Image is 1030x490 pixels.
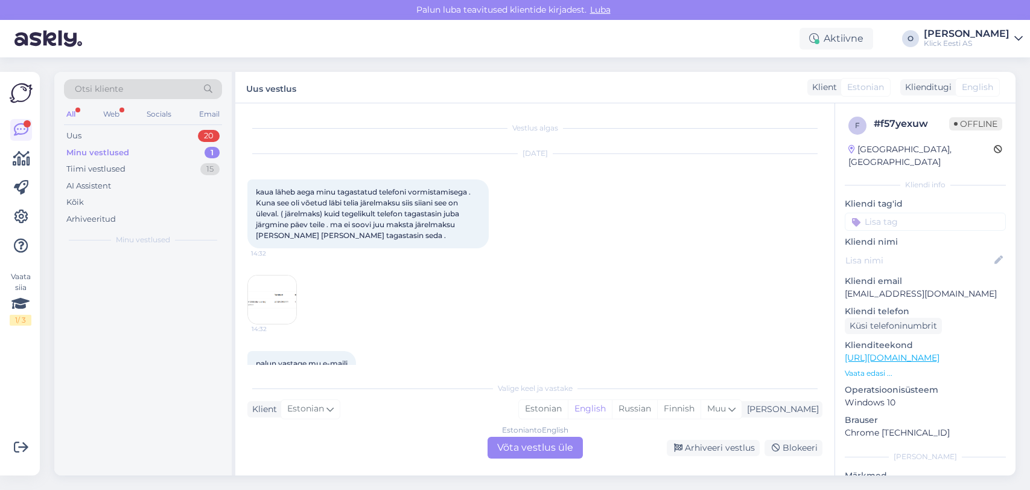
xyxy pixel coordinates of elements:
p: Kliendi nimi [845,236,1006,248]
div: [GEOGRAPHIC_DATA], [GEOGRAPHIC_DATA] [848,143,994,169]
div: Küsi telefoninumbrit [845,318,942,334]
p: Operatsioonisüsteem [845,384,1006,396]
div: Kliendi info [845,179,1006,190]
div: Estonian [519,400,568,418]
span: f [855,121,860,130]
div: [PERSON_NAME] [924,29,1009,39]
p: Klienditeekond [845,339,1006,352]
div: 15 [200,163,220,175]
span: Muu [707,403,726,414]
p: Vaata edasi ... [845,368,1006,379]
div: Vaata siia [10,271,31,326]
p: Kliendi email [845,275,1006,288]
div: 20 [198,130,220,142]
input: Lisa tag [845,213,1006,231]
p: [EMAIL_ADDRESS][DOMAIN_NAME] [845,288,1006,300]
div: Estonian to English [502,425,568,436]
span: 14:32 [251,249,296,258]
a: [URL][DOMAIN_NAME] [845,352,939,363]
div: Uus [66,130,81,142]
div: Kõik [66,196,84,208]
div: Valige keel ja vastake [247,383,822,394]
div: Arhiveeri vestlus [667,440,760,456]
span: Otsi kliente [75,83,123,95]
p: Windows 10 [845,396,1006,409]
div: Blokeeri [765,440,822,456]
div: O [902,30,919,47]
div: AI Assistent [66,180,111,192]
span: Minu vestlused [116,234,170,245]
div: Finnish [657,400,701,418]
span: Offline [949,117,1002,131]
div: # f57yexuw [874,117,949,131]
div: Klienditugi [900,81,952,94]
div: Tiimi vestlused [66,163,126,175]
div: Klient [807,81,837,94]
div: 1 [205,147,220,159]
p: Chrome [TECHNICAL_ID] [845,427,1006,439]
span: English [962,81,993,94]
div: 1 / 3 [10,315,31,326]
div: [DATE] [247,148,822,159]
div: Vestlus algas [247,123,822,134]
div: [PERSON_NAME] [742,403,819,416]
div: Email [197,106,222,122]
div: English [568,400,612,418]
span: palun vastage mu e-maili [256,359,348,368]
div: Minu vestlused [66,147,129,159]
label: Uus vestlus [246,79,296,95]
div: Võta vestlus üle [488,437,583,459]
div: Klient [247,403,277,416]
span: Luba [587,4,614,15]
input: Lisa nimi [845,254,992,267]
p: Kliendi tag'id [845,198,1006,210]
p: Kliendi telefon [845,305,1006,318]
div: Russian [612,400,657,418]
img: Attachment [248,276,296,324]
div: Klick Eesti AS [924,39,1009,48]
a: [PERSON_NAME]Klick Eesti AS [924,29,1023,48]
img: Askly Logo [10,82,33,105]
span: Estonian [847,81,884,94]
span: 14:32 [252,324,297,334]
span: kaua läheb aega minu tagastatud telefoni vormistamisega . Kuna see oli võetud läbi telia järelmak... [256,187,472,240]
p: Brauser [845,414,1006,427]
div: Socials [144,106,174,122]
div: Web [101,106,122,122]
p: Märkmed [845,469,1006,482]
div: Arhiveeritud [66,213,116,225]
div: All [64,106,78,122]
span: Estonian [287,402,324,416]
div: Aktiivne [800,28,873,50]
div: [PERSON_NAME] [845,451,1006,462]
